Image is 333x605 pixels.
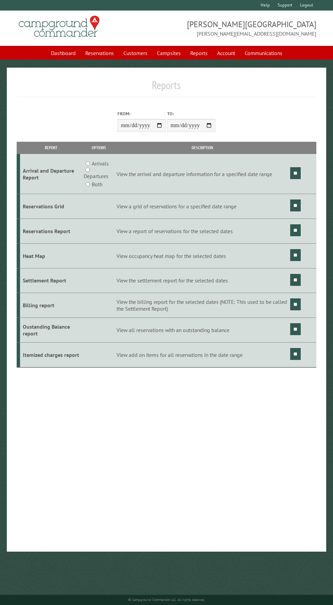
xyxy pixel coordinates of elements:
a: Account [213,47,239,59]
td: Settlement Report [20,268,82,293]
th: Description [115,142,289,154]
th: Report [20,142,82,154]
td: View all reservations with an outstanding balance [115,318,289,343]
td: Arrival and Departure Report [20,154,82,194]
td: View a grid of reservations for a specified date range [115,194,289,219]
a: Dashboard [47,47,80,59]
td: Reservations Grid [20,194,82,219]
h1: Reports [17,79,316,97]
label: To: [167,110,215,117]
label: Arrivals [92,159,109,168]
td: View add on items for all reservations in the date range [115,343,289,367]
th: Options [82,142,115,154]
label: Both [92,180,102,188]
a: Customers [119,47,152,59]
a: Reports [186,47,212,59]
a: Reservations [81,47,118,59]
td: Heat Map [20,243,82,268]
td: Reservations Report [20,219,82,243]
td: View the settlement report for the selected dates [115,268,289,293]
label: From: [118,110,166,117]
td: Oustanding Balance report [20,318,82,343]
label: Departures [84,172,108,180]
td: View a report of reservations for the selected dates [115,219,289,243]
a: Campsites [153,47,185,59]
td: View the arrival and departure information for a specified date range [115,154,289,194]
td: View occupancy heat map for the selected dates [115,243,289,268]
small: © Campground Commander LLC. All rights reserved. [128,598,205,602]
a: Communications [241,47,286,59]
td: View the billing report for the selected dates (NOTE: This used to be called the Settlement Report) [115,293,289,318]
span: [PERSON_NAME][GEOGRAPHIC_DATA] [PERSON_NAME][EMAIL_ADDRESS][DOMAIN_NAME] [166,19,316,38]
td: Itemized charges report [20,343,82,367]
img: Campground Commander [17,13,102,40]
td: Billing report [20,293,82,318]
